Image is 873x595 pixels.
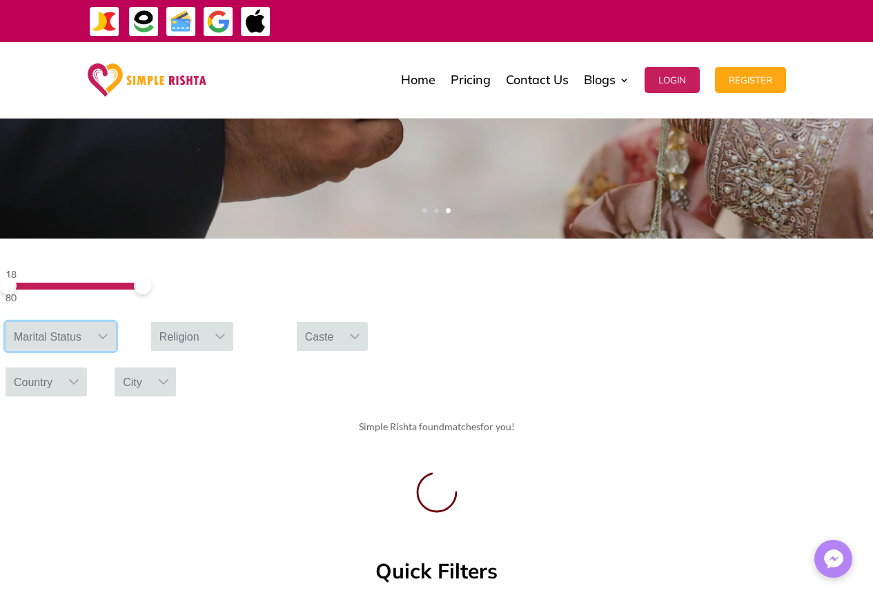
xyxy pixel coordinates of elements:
a: Blogs [584,46,629,114]
h3: Quick Filters [375,561,498,588]
div: Country [6,367,61,396]
img: JazzCash-icon [89,6,120,37]
img: EasyPaisa-icon [128,6,159,37]
img: Credit Cards [166,6,197,37]
div: City [115,367,150,396]
a: Contact Us [506,46,569,114]
a: Login [645,46,700,114]
a: Register [715,46,786,114]
div: Religion [151,322,208,351]
a: Pricing [451,46,491,114]
a: 2 [434,208,439,213]
a: 3 [446,208,451,213]
div: 80 [6,290,140,306]
button: Register [715,67,786,93]
a: Home [401,46,435,114]
span: matches [444,421,480,432]
div: Marital Status [6,322,90,351]
img: GooglePay-icon [203,6,234,37]
button: Login [645,67,700,93]
img: ApplePay-icon [240,6,271,37]
img: Messenger [820,545,847,573]
div: 18 [6,266,140,283]
span: Simple Rishta found for you! [359,421,515,432]
div: Caste [297,322,342,351]
a: 1 [422,208,427,213]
